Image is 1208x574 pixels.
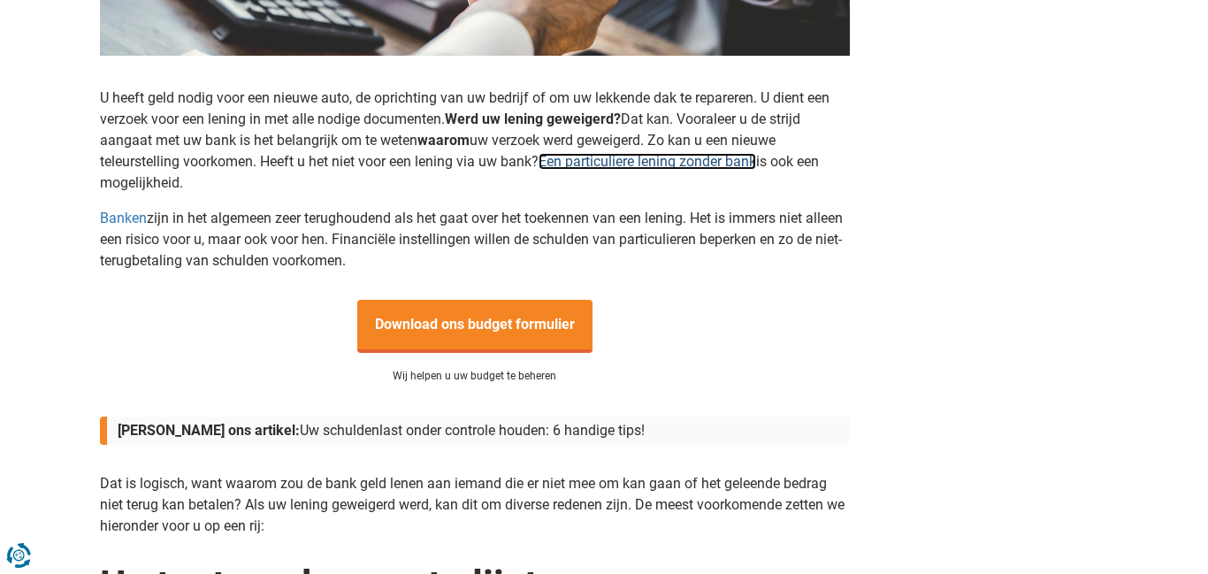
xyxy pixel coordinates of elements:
[100,208,850,272] p: zijn in het algemeen zeer terughoudend als het gaat over het toekennen van een lening. Het is imm...
[445,111,621,127] strong: Werd uw lening geweigerd?
[417,132,470,149] strong: waarom
[100,417,850,445] a: [PERSON_NAME] ons artikel:Uw schuldenlast onder controle houden: 6 handige tips!
[100,210,147,226] a: Banken
[100,364,850,388] span: Wij helpen u uw budget te beheren
[539,153,756,170] a: Een particuliere lening zonder bank
[300,422,645,439] span: Uw schuldenlast onder controle houden: 6 handige tips!
[100,417,850,445] span: [PERSON_NAME] ons artikel:
[100,88,850,194] p: U heeft geld nodig voor een nieuwe auto, de oprichting van uw bedrijf of om uw lekkende dak te re...
[357,300,593,353] span: Download ons budget formulier
[100,473,850,537] p: Dat is logisch, want waarom zou de bank geld lenen aan iemand die er niet mee om kan gaan of het ...
[357,316,593,333] a: Download ons budget formulier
